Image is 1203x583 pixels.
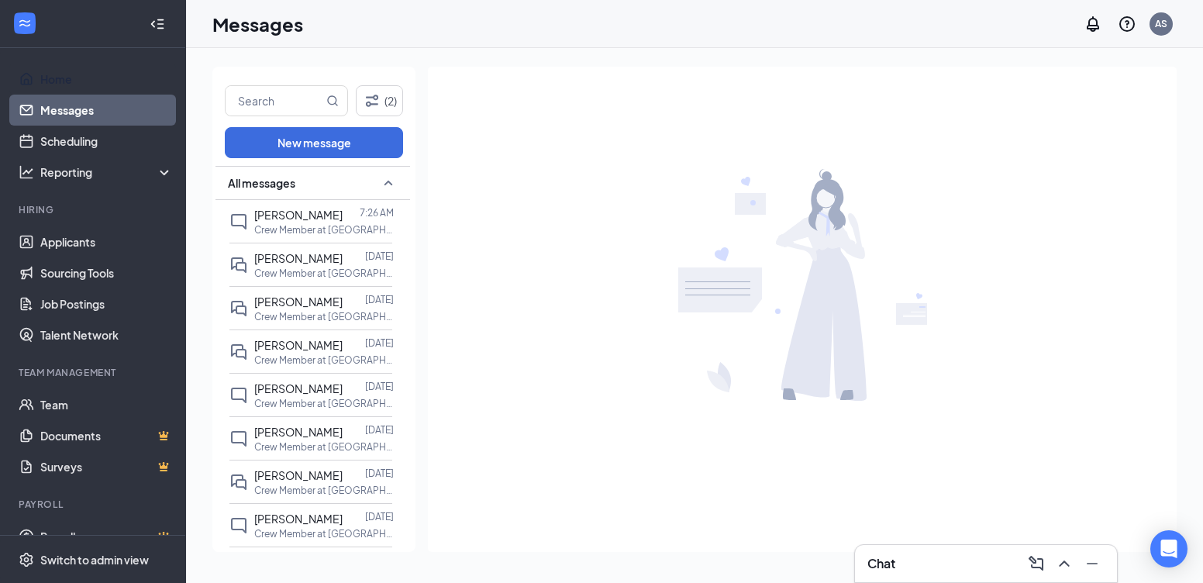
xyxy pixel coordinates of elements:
[150,16,165,32] svg: Collapse
[254,468,343,482] span: [PERSON_NAME]
[1055,554,1074,573] svg: ChevronUp
[40,389,173,420] a: Team
[19,203,170,216] div: Hiring
[1027,554,1046,573] svg: ComposeMessage
[1155,17,1167,30] div: AS
[379,174,398,192] svg: SmallChevronUp
[229,386,248,405] svg: ChatInactive
[365,380,394,393] p: [DATE]
[19,164,34,180] svg: Analysis
[229,516,248,535] svg: ChatInactive
[365,336,394,350] p: [DATE]
[254,381,343,395] span: [PERSON_NAME]
[254,223,394,236] p: Crew Member at [GEOGRAPHIC_DATA] Rd Naugatuck
[1080,551,1105,576] button: Minimize
[229,256,248,274] svg: DoubleChat
[254,484,394,497] p: Crew Member at [GEOGRAPHIC_DATA] Rd Naugatuck
[229,429,248,448] svg: ChatInactive
[1118,15,1136,33] svg: QuestionInfo
[40,319,173,350] a: Talent Network
[867,555,895,572] h3: Chat
[17,16,33,31] svg: WorkstreamLogo
[229,299,248,318] svg: DoubleChat
[40,257,173,288] a: Sourcing Tools
[229,212,248,231] svg: ChatInactive
[19,366,170,379] div: Team Management
[40,552,149,567] div: Switch to admin view
[225,127,403,158] button: New message
[254,425,343,439] span: [PERSON_NAME]
[365,467,394,480] p: [DATE]
[40,420,173,451] a: DocumentsCrown
[40,521,173,552] a: PayrollCrown
[254,310,394,323] p: Crew Member at [GEOGRAPHIC_DATA] Rd Naugatuck
[254,251,343,265] span: [PERSON_NAME]
[229,473,248,492] svg: DoubleChat
[365,423,394,436] p: [DATE]
[40,164,174,180] div: Reporting
[226,86,323,116] input: Search
[1150,530,1187,567] div: Open Intercom Messenger
[1052,551,1077,576] button: ChevronUp
[356,85,403,116] button: Filter (2)
[40,451,173,482] a: SurveysCrown
[229,343,248,361] svg: DoubleChat
[254,440,394,454] p: Crew Member at [GEOGRAPHIC_DATA] Rd Naugatuck
[40,126,173,157] a: Scheduling
[254,267,394,280] p: Crew Member at [GEOGRAPHIC_DATA] Rd Naugatuck
[212,11,303,37] h1: Messages
[40,288,173,319] a: Job Postings
[365,510,394,523] p: [DATE]
[360,206,394,219] p: 7:26 AM
[40,95,173,126] a: Messages
[19,498,170,511] div: Payroll
[363,91,381,110] svg: Filter
[254,295,343,309] span: [PERSON_NAME]
[40,64,173,95] a: Home
[1024,551,1049,576] button: ComposeMessage
[254,397,394,410] p: Crew Member at [GEOGRAPHIC_DATA] Rd Naugatuck
[365,250,394,263] p: [DATE]
[1084,15,1102,33] svg: Notifications
[254,208,343,222] span: [PERSON_NAME]
[19,552,34,567] svg: Settings
[365,293,394,306] p: [DATE]
[326,95,339,107] svg: MagnifyingGlass
[254,527,394,540] p: Crew Member at [GEOGRAPHIC_DATA] Rd Naugatuck
[254,338,343,352] span: [PERSON_NAME]
[228,175,295,191] span: All messages
[40,226,173,257] a: Applicants
[1083,554,1101,573] svg: Minimize
[254,354,394,367] p: Crew Member at [GEOGRAPHIC_DATA] Rd Naugatuck
[254,512,343,526] span: [PERSON_NAME]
